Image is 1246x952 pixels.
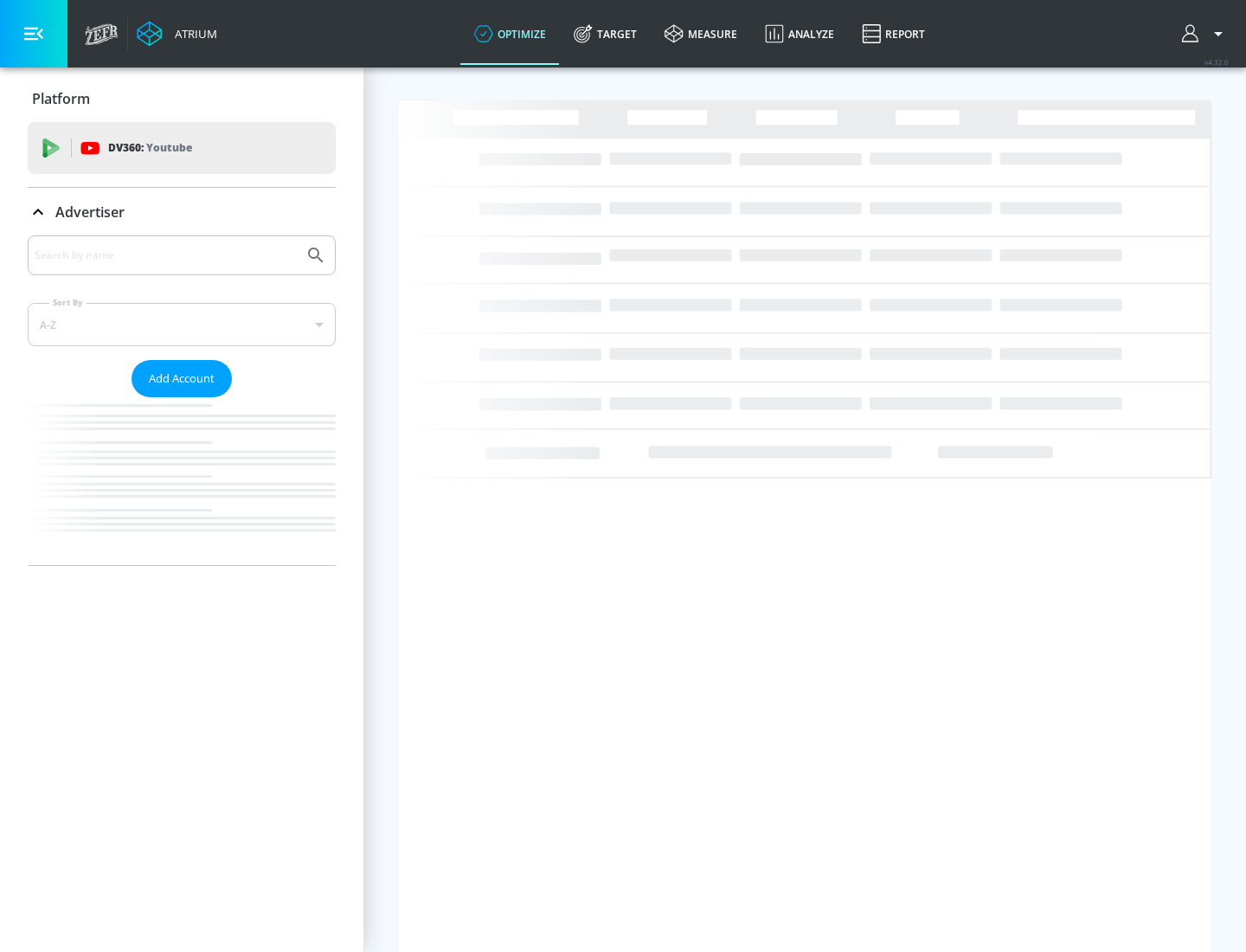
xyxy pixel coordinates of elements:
div: Advertiser [28,235,336,565]
input: Search by name [35,244,297,267]
button: Add Account [132,360,232,397]
div: DV360: Youtube [28,122,336,174]
div: Platform [28,74,336,123]
span: Add Account [149,369,215,389]
a: optimize [460,3,560,65]
span: v 4.32.0 [1204,57,1229,67]
p: Advertiser [55,203,125,222]
div: A-Z [28,303,336,346]
div: Atrium [168,26,217,42]
p: DV360: [108,138,192,158]
p: Youtube [146,138,192,157]
a: Report [848,3,939,65]
a: Atrium [137,21,217,47]
label: Sort By [49,297,87,308]
a: Analyze [751,3,848,65]
a: Target [560,3,651,65]
a: measure [651,3,751,65]
div: Advertiser [28,188,336,236]
nav: list of Advertiser [28,397,336,565]
p: Platform [32,89,90,108]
